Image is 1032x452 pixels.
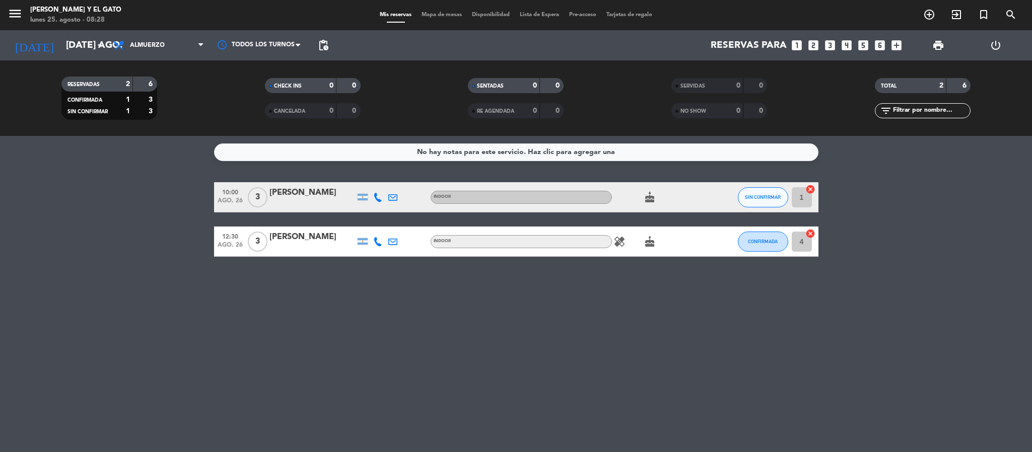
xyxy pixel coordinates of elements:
strong: 6 [149,81,155,88]
strong: 1 [126,96,130,103]
span: TOTAL [881,84,897,89]
i: turned_in_not [978,9,990,21]
span: CONFIRMADA [67,98,102,103]
i: add_circle_outline [923,9,935,21]
span: Almuerzo [130,42,165,49]
span: NO SHOW [680,109,706,114]
strong: 0 [759,82,765,89]
i: healing [613,236,626,248]
i: filter_list [880,105,892,117]
i: looks_two [807,39,820,52]
strong: 0 [533,107,537,114]
div: [PERSON_NAME] [269,231,355,244]
i: cake [644,191,656,203]
span: ago. 26 [218,197,243,209]
span: 10:00 [218,186,243,197]
i: cake [644,236,656,248]
span: Disponibilidad [467,12,515,18]
i: arrow_drop_down [94,39,106,51]
i: looks_3 [823,39,837,52]
span: Mapa de mesas [417,12,467,18]
strong: 1 [126,108,130,115]
span: INDOOR [434,195,451,199]
span: SIN CONFIRMAR [745,194,781,200]
span: 3 [248,232,267,252]
button: SIN CONFIRMAR [738,187,788,207]
span: CONFIRMADA [748,239,778,244]
strong: 0 [352,82,358,89]
i: power_settings_new [990,39,1002,51]
span: RESERVADAS [67,82,100,87]
span: Pre-acceso [564,12,601,18]
span: Reservas para [711,40,787,51]
button: menu [8,6,23,25]
span: SERVIDAS [680,84,705,89]
i: [DATE] [8,34,61,56]
span: ago. 26 [218,242,243,253]
div: lunes 25. agosto - 08:28 [30,15,121,25]
span: SIN CONFIRMAR [67,109,108,114]
span: 12:30 [218,230,243,242]
div: [PERSON_NAME] [269,186,355,199]
i: cancel [805,184,815,194]
strong: 0 [759,107,765,114]
input: Filtrar por nombre... [892,105,970,116]
strong: 6 [962,82,969,89]
span: CHECK INS [274,84,302,89]
span: Lista de Espera [515,12,564,18]
span: INDOOR [434,239,451,243]
strong: 0 [329,107,333,114]
i: cancel [805,229,815,239]
i: looks_4 [840,39,853,52]
strong: 0 [329,82,333,89]
strong: 0 [556,82,562,89]
span: RE AGENDADA [477,109,514,114]
strong: 2 [939,82,943,89]
strong: 0 [736,107,740,114]
strong: 0 [533,82,537,89]
span: Mis reservas [375,12,417,18]
i: exit_to_app [950,9,962,21]
button: CONFIRMADA [738,232,788,252]
span: SENTADAS [477,84,504,89]
span: Tarjetas de regalo [601,12,657,18]
span: 3 [248,187,267,207]
span: CANCELADA [274,109,305,114]
strong: 3 [149,96,155,103]
strong: 0 [736,82,740,89]
i: search [1005,9,1017,21]
strong: 2 [126,81,130,88]
i: add_box [890,39,903,52]
strong: 0 [352,107,358,114]
i: looks_6 [873,39,886,52]
span: pending_actions [317,39,329,51]
div: LOG OUT [967,30,1024,60]
span: print [932,39,944,51]
strong: 0 [556,107,562,114]
div: No hay notas para este servicio. Haz clic para agregar una [417,146,615,158]
i: looks_5 [857,39,870,52]
strong: 3 [149,108,155,115]
i: menu [8,6,23,21]
i: looks_one [790,39,803,52]
div: [PERSON_NAME] y El Gato [30,5,121,15]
